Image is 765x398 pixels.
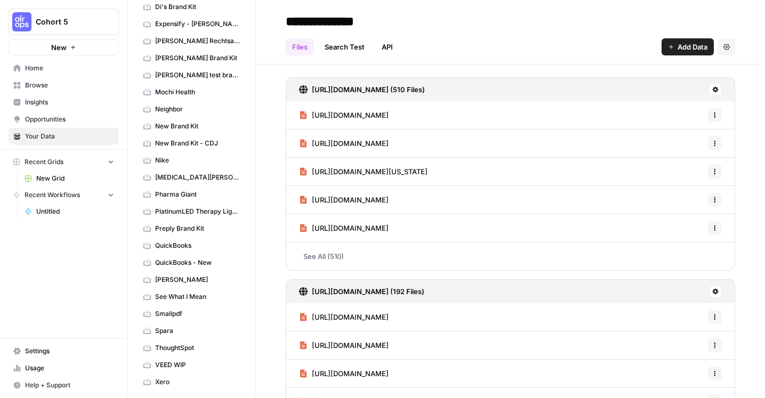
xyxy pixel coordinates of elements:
a: Preply Brand Kit [139,220,245,237]
a: Your Data [9,128,119,145]
span: Help + Support [25,380,114,390]
span: [URL][DOMAIN_NAME] [312,340,389,351]
a: [URL][DOMAIN_NAME] [299,214,389,242]
span: Smallpdf [155,309,240,319]
span: Usage [25,363,114,373]
span: Spara [155,326,240,336]
span: [URL][DOMAIN_NAME] [312,110,389,120]
a: Pharma Giant [139,186,245,203]
a: New Brand Kit - CDJ [139,135,245,152]
a: Search Test [318,38,371,55]
span: [URL][DOMAIN_NAME] [312,368,389,379]
a: Smallpdf [139,305,245,322]
span: QuickBooks - New [155,258,240,267]
a: See What I Mean [139,288,245,305]
a: See All (510) [286,242,735,270]
span: [URL][DOMAIN_NAME] [312,194,389,205]
a: [URL][DOMAIN_NAME] (510 Files) [299,78,425,101]
span: Untitled [36,207,114,216]
span: Home [25,63,114,73]
span: [PERSON_NAME] test brand kit [155,70,240,80]
button: Recent Workflows [9,187,119,203]
a: Neighbor [139,101,245,118]
a: [URL][DOMAIN_NAME] [299,360,389,387]
a: Untitled [20,203,119,220]
span: Add Data [678,42,707,52]
span: New Brand Kit [155,121,240,131]
span: ThoughtSpot [155,343,240,353]
span: New [51,42,67,53]
a: VEED WIP [139,356,245,373]
button: Recent Grids [9,154,119,170]
a: API [375,38,399,55]
span: Opportunities [25,115,114,124]
a: Home [9,60,119,77]
a: QuickBooks [139,237,245,254]
a: [MEDICAL_DATA][PERSON_NAME] [139,169,245,186]
span: Di's Brand Kit [155,2,240,12]
span: Recent Workflows [25,190,80,200]
a: Spara [139,322,245,339]
button: New [9,39,119,55]
span: New Grid [36,174,114,183]
span: Expensify - [PERSON_NAME] [155,19,240,29]
a: [PERSON_NAME] test brand kit [139,67,245,84]
a: [PERSON_NAME] Brand Kit [139,50,245,67]
a: QuickBooks - New [139,254,245,271]
span: Recent Grids [25,157,63,167]
span: Xero [155,377,240,387]
a: [PERSON_NAME] [139,271,245,288]
a: New Brand Kit [139,118,245,135]
span: VEED WIP [155,360,240,370]
a: Usage [9,360,119,377]
a: Browse [9,77,119,94]
span: [URL][DOMAIN_NAME] [312,223,389,233]
a: Opportunities [9,111,119,128]
span: Cohort 5 [36,17,100,27]
a: [URL][DOMAIN_NAME] [299,101,389,129]
span: [MEDICAL_DATA][PERSON_NAME] [155,173,240,182]
button: Workspace: Cohort 5 [9,9,119,35]
span: Preply Brand Kit [155,224,240,233]
button: Add Data [662,38,714,55]
span: Mochi Health [155,87,240,97]
a: [URL][DOMAIN_NAME] [299,331,389,359]
span: [URL][DOMAIN_NAME] [312,312,389,322]
a: [URL][DOMAIN_NAME] [299,303,389,331]
span: [PERSON_NAME] [155,275,240,285]
a: [URL][DOMAIN_NAME] [299,129,389,157]
span: [URL][DOMAIN_NAME][US_STATE] [312,166,428,177]
a: Insights [9,94,119,111]
h3: [URL][DOMAIN_NAME] (192 Files) [312,286,424,297]
img: Cohort 5 Logo [12,12,31,31]
a: Xero [139,373,245,391]
a: ThoughtSpot [139,339,245,356]
a: [URL][DOMAIN_NAME] [299,186,389,214]
span: [URL][DOMAIN_NAME] [312,138,389,149]
a: [URL][DOMAIN_NAME][US_STATE] [299,158,428,185]
span: PlatinumLED Therapy Lights [155,207,240,216]
button: Help + Support [9,377,119,394]
span: Nike [155,156,240,165]
a: [URL][DOMAIN_NAME] (192 Files) [299,280,424,303]
a: New Grid [20,170,119,187]
span: See What I Mean [155,292,240,302]
a: PlatinumLED Therapy Lights [139,203,245,220]
a: Mochi Health [139,84,245,101]
span: [PERSON_NAME] Rechtsanwälte [155,36,240,46]
a: Settings [9,343,119,360]
a: [PERSON_NAME] Rechtsanwälte [139,33,245,50]
span: Neighbor [155,104,240,114]
span: Insights [25,98,114,107]
a: Files [286,38,314,55]
span: Settings [25,346,114,356]
a: Expensify - [PERSON_NAME] [139,15,245,33]
span: New Brand Kit - CDJ [155,139,240,148]
span: QuickBooks [155,241,240,250]
span: Browse [25,80,114,90]
span: Pharma Giant [155,190,240,199]
a: Nike [139,152,245,169]
h3: [URL][DOMAIN_NAME] (510 Files) [312,84,425,95]
span: [PERSON_NAME] Brand Kit [155,53,240,63]
span: Your Data [25,132,114,141]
